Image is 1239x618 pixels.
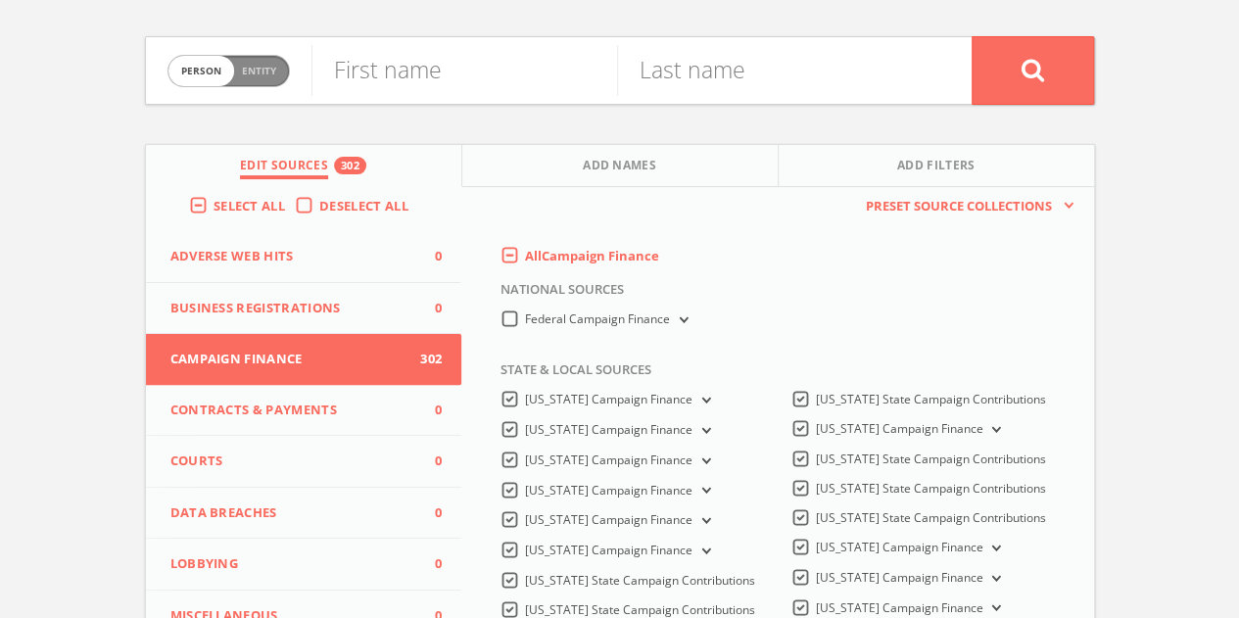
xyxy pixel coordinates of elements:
span: [US_STATE] Campaign Finance [816,420,983,437]
button: [US_STATE] Campaign Finance [692,422,714,440]
span: Contracts & Payments [170,401,413,420]
span: [US_STATE] Campaign Finance [525,452,692,468]
span: Courts [170,452,413,471]
button: [US_STATE] Campaign Finance [692,392,714,409]
span: [US_STATE] State Campaign Contributions [816,480,1046,497]
button: Edit Sources302 [146,145,462,187]
span: Data Breaches [170,503,413,523]
span: [US_STATE] Campaign Finance [525,482,692,499]
span: Campaign Finance [170,350,413,369]
span: 0 [412,452,442,471]
span: [US_STATE] Campaign Finance [525,421,692,438]
span: Federal Campaign Finance [525,310,670,327]
button: Lobbying0 [146,539,462,591]
span: 0 [412,503,442,523]
span: Select All [214,197,285,214]
span: 0 [412,554,442,574]
span: State & Local Sources [486,360,651,390]
span: [US_STATE] State Campaign Contributions [525,572,755,589]
button: [US_STATE] Campaign Finance [983,540,1005,557]
button: Contracts & Payments0 [146,385,462,437]
button: [US_STATE] Campaign Finance [983,570,1005,588]
span: [US_STATE] Campaign Finance [816,539,983,555]
button: Federal Campaign Finance [670,311,691,329]
button: Data Breaches0 [146,488,462,540]
span: [US_STATE] Campaign Finance [816,599,983,616]
button: [US_STATE] Campaign Finance [692,543,714,560]
span: [US_STATE] Campaign Finance [816,569,983,586]
button: Campaign Finance302 [146,334,462,385]
span: [US_STATE] State Campaign Contributions [816,509,1046,526]
button: [US_STATE] Campaign Finance [692,512,714,530]
span: National Sources [486,280,624,309]
button: Business Registrations0 [146,283,462,335]
span: person [168,56,234,86]
span: Preset Source Collections [856,197,1062,216]
span: Business Registrations [170,299,413,318]
span: Deselect All [319,197,408,214]
button: Add Filters [779,145,1094,187]
span: [US_STATE] Campaign Finance [525,542,692,558]
span: 0 [412,401,442,420]
span: 302 [412,350,442,369]
button: Add Names [462,145,779,187]
span: Edit Sources [240,157,328,179]
span: Add Filters [897,157,976,179]
span: [US_STATE] Campaign Finance [525,391,692,407]
span: Lobbying [170,554,413,574]
button: [US_STATE] Campaign Finance [983,421,1005,439]
button: [US_STATE] Campaign Finance [692,452,714,470]
span: [US_STATE] State Campaign Contributions [525,601,755,618]
span: All Campaign Finance [525,247,659,264]
div: 302 [334,157,366,174]
span: Entity [242,64,276,78]
span: 0 [412,299,442,318]
span: [US_STATE] Campaign Finance [525,511,692,528]
span: [US_STATE] State Campaign Contributions [816,391,1046,407]
span: 0 [412,247,442,266]
button: Adverse Web Hits0 [146,231,462,283]
span: Adverse Web Hits [170,247,413,266]
span: [US_STATE] State Campaign Contributions [816,451,1046,467]
button: [US_STATE] Campaign Finance [983,599,1005,617]
span: Add Names [583,157,656,179]
button: Courts0 [146,436,462,488]
button: Preset Source Collections [856,197,1073,216]
button: [US_STATE] Campaign Finance [692,482,714,499]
